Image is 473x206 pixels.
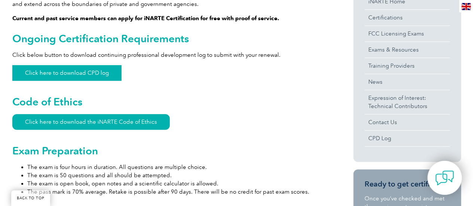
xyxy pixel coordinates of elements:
[365,114,450,130] a: Contact Us
[27,188,326,196] li: The pass mark is 70% average. Retake is possible after 90 days. There will be no credit for past ...
[12,96,326,108] h2: Code of Ethics
[365,42,450,58] a: Exams & Resources
[12,65,122,81] a: Click here to download CPD log
[365,10,450,25] a: Certifications
[365,74,450,90] a: News
[12,15,279,22] strong: Current and past service members can apply for iNARTE Certification for free with proof of service.
[12,33,326,44] h2: Ongoing Certification Requirements
[365,90,450,114] a: Expression of Interest:Technical Contributors
[12,51,326,59] p: Click below button to download continuing professional development log to submit with your renewal.
[365,26,450,41] a: FCC Licensing Exams
[12,145,326,157] h2: Exam Preparation
[11,190,50,206] a: BACK TO TOP
[12,114,170,130] a: Click here to download the iNARTE Code of Ethics
[365,58,450,74] a: Training Providers
[27,179,326,188] li: The exam is open book, open notes and a scientific calculator is allowed.
[435,169,454,187] img: contact-chat.png
[365,130,450,146] a: CPD Log
[27,163,326,171] li: The exam is four hours in duration. All questions are multiple choice.
[365,179,450,189] h3: Ready to get certified?
[461,3,471,10] img: en
[27,171,326,179] li: The exam is 50 questions and all should be attempted.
